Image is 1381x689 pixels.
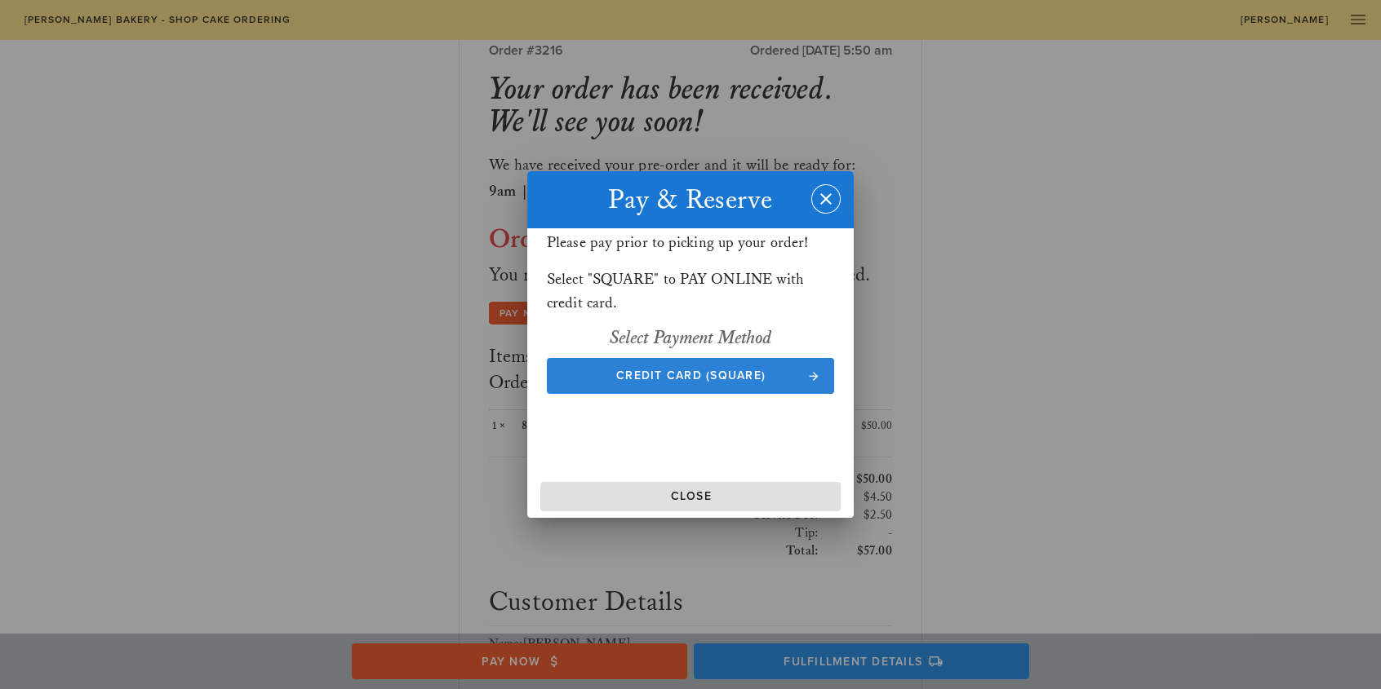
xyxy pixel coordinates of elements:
span: Close [547,489,834,503]
span: Credit Card (Square) [563,369,819,382]
button: Close [540,482,841,511]
span: Pay & Reserve [608,183,772,217]
h2: Select Payment Method [547,325,834,351]
p: Please pay prior to picking up your order! [547,232,834,255]
button: Credit Card (Square) [547,358,834,394]
p: Select "SQUARE" to PAY ONLINE with credit card. [547,268,834,316]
